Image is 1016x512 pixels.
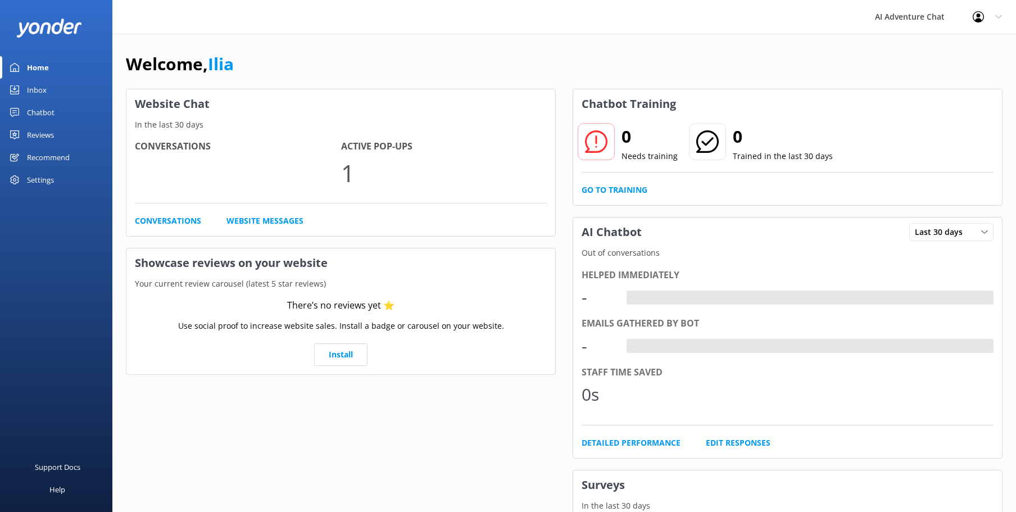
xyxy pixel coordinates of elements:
[27,79,47,101] div: Inbox
[582,333,615,360] div: -
[582,381,615,408] div: 0s
[573,470,1002,500] h3: Surveys
[582,184,647,196] a: Go to Training
[49,478,65,501] div: Help
[135,215,201,227] a: Conversations
[17,19,81,37] img: yonder-white-logo.png
[341,139,547,154] h4: Active Pop-ups
[27,56,49,79] div: Home
[126,278,555,290] p: Your current review carousel (latest 5 star reviews)
[27,146,70,169] div: Recommend
[582,268,994,283] div: Helped immediately
[582,437,681,449] a: Detailed Performance
[126,51,234,78] h1: Welcome,
[226,215,303,227] a: Website Messages
[915,226,969,238] span: Last 30 days
[126,248,555,278] h3: Showcase reviews on your website
[126,119,555,131] p: In the last 30 days
[287,298,394,313] div: There’s no reviews yet ⭐
[627,339,635,354] div: -
[573,500,1002,512] p: In the last 30 days
[573,89,684,119] h3: Chatbot Training
[341,154,547,192] p: 1
[135,139,341,154] h4: Conversations
[733,123,833,150] h2: 0
[27,169,54,191] div: Settings
[582,284,615,311] div: -
[622,123,678,150] h2: 0
[178,320,504,332] p: Use social proof to increase website sales. Install a badge or carousel on your website.
[582,365,994,380] div: Staff time saved
[573,218,650,247] h3: AI Chatbot
[573,247,1002,259] p: Out of conversations
[27,124,54,146] div: Reviews
[733,150,833,162] p: Trained in the last 30 days
[582,316,994,331] div: Emails gathered by bot
[35,456,80,478] div: Support Docs
[622,150,678,162] p: Needs training
[314,343,368,366] a: Install
[627,291,635,305] div: -
[706,437,770,449] a: Edit Responses
[126,89,555,119] h3: Website Chat
[208,52,234,75] a: Ilia
[27,101,55,124] div: Chatbot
